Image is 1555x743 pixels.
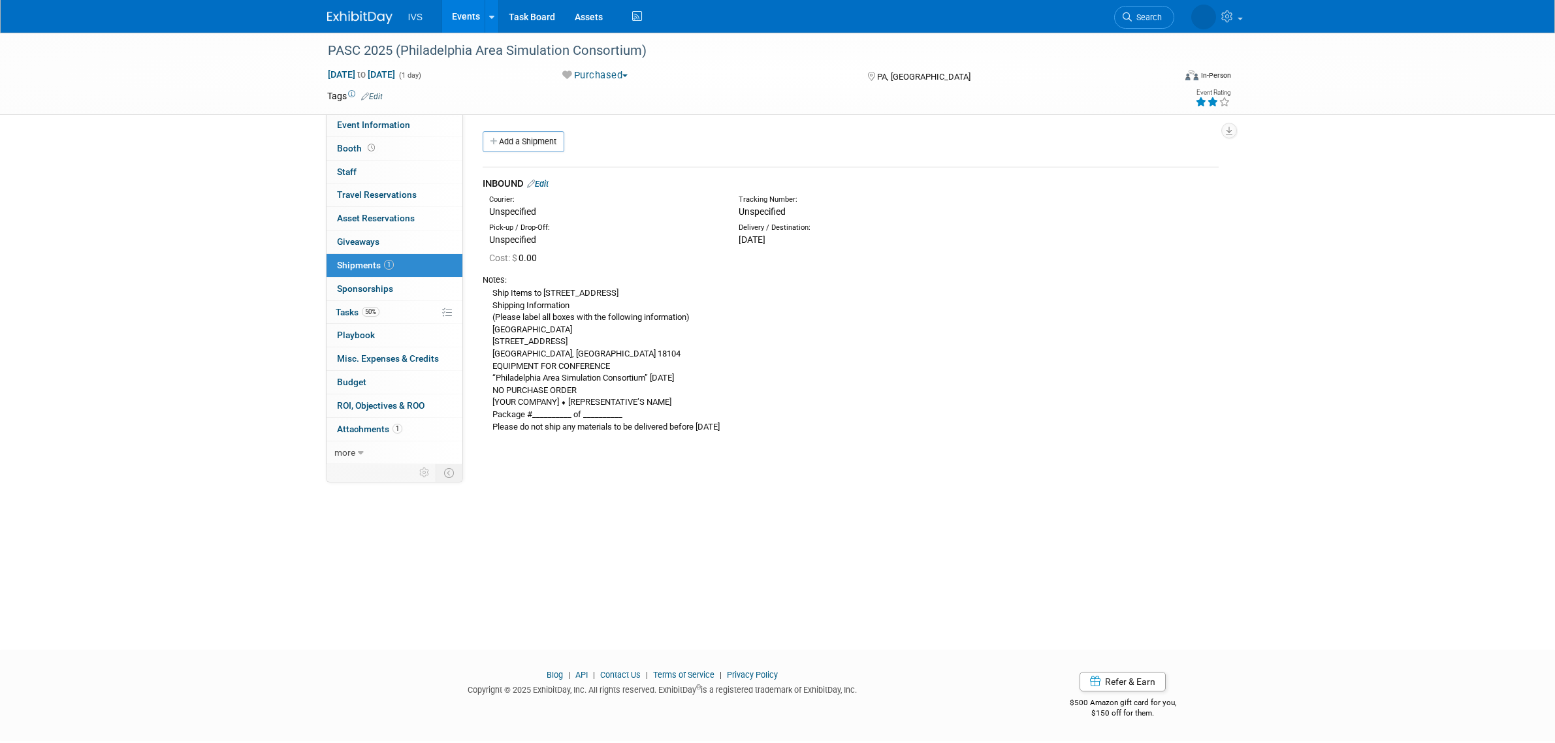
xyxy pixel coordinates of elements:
span: Playbook [337,330,375,340]
td: Tags [327,89,383,103]
span: Tasks [336,307,379,317]
span: Misc. Expenses & Credits [337,353,439,364]
span: ROI, Objectives & ROO [337,400,425,411]
a: Refer & Earn [1080,672,1166,691]
a: Terms of Service [653,670,714,680]
a: Contact Us [600,670,641,680]
span: | [643,670,651,680]
sup: ® [696,684,701,691]
span: Event Information [337,119,410,130]
a: Playbook [327,324,462,347]
span: 1 [393,424,402,434]
button: Purchased [558,69,633,82]
a: Staff [327,161,462,183]
a: Event Information [327,114,462,136]
span: [DATE] [DATE] [327,69,396,80]
a: ROI, Objectives & ROO [327,394,462,417]
span: more [334,447,355,458]
div: $500 Amazon gift card for you, [1018,689,1228,719]
div: Tracking Number: [739,195,1031,205]
span: | [590,670,598,680]
div: Event Format [1097,68,1232,87]
span: 50% [362,307,379,317]
span: Booth not reserved yet [365,143,377,153]
a: Edit [527,179,549,189]
span: Search [1132,12,1162,22]
a: Booth [327,137,462,160]
a: Giveaways [327,230,462,253]
a: Shipments1 [327,254,462,277]
span: Booth [337,143,377,153]
span: Attachments [337,424,402,434]
img: Kyle Shelstad [1191,5,1216,29]
span: Unspecified [739,206,786,217]
a: Sponsorships [327,277,462,300]
div: Event Rating [1195,89,1230,96]
div: [DATE] [739,233,969,246]
a: Attachments1 [327,418,462,441]
div: In-Person [1200,71,1231,80]
div: $150 off for them. [1018,708,1228,719]
a: Blog [547,670,563,680]
a: Privacy Policy [727,670,778,680]
div: Unspecified [489,205,719,218]
span: PA, [GEOGRAPHIC_DATA] [877,72,970,82]
a: Misc. Expenses & Credits [327,347,462,370]
a: API [575,670,588,680]
span: | [716,670,725,680]
span: 0.00 [489,253,542,263]
span: IVS [408,12,423,22]
div: Delivery / Destination: [739,223,969,233]
span: (1 day) [398,71,421,80]
div: PASC 2025 (Philadelphia Area Simulation Consortium) [323,39,1155,63]
div: INBOUND [483,177,1219,191]
span: Unspecified [489,234,536,245]
span: Staff [337,166,357,177]
span: Sponsorships [337,283,393,294]
div: Copyright © 2025 ExhibitDay, Inc. All rights reserved. ExhibitDay is a registered trademark of Ex... [327,681,999,696]
span: Cost: $ [489,253,519,263]
a: more [327,441,462,464]
img: Format-Inperson.png [1185,70,1198,80]
div: Ship Items to [STREET_ADDRESS] Shipping Information (Please label all boxes with the following in... [483,286,1219,433]
a: Tasks50% [327,301,462,324]
td: Toggle Event Tabs [436,464,462,481]
a: Asset Reservations [327,207,462,230]
span: Shipments [337,260,394,270]
span: Asset Reservations [337,213,415,223]
div: Notes: [483,274,1219,286]
td: Personalize Event Tab Strip [413,464,436,481]
span: | [565,670,573,680]
span: 1 [384,260,394,270]
img: ExhibitDay [327,11,393,24]
span: Giveaways [337,236,379,247]
a: Edit [361,92,383,101]
span: Budget [337,377,366,387]
a: Budget [327,371,462,394]
div: Courier: [489,195,719,205]
a: Add a Shipment [483,131,564,152]
a: Search [1114,6,1174,29]
span: to [355,69,368,80]
div: Pick-up / Drop-Off: [489,223,719,233]
a: Travel Reservations [327,183,462,206]
span: Travel Reservations [337,189,417,200]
